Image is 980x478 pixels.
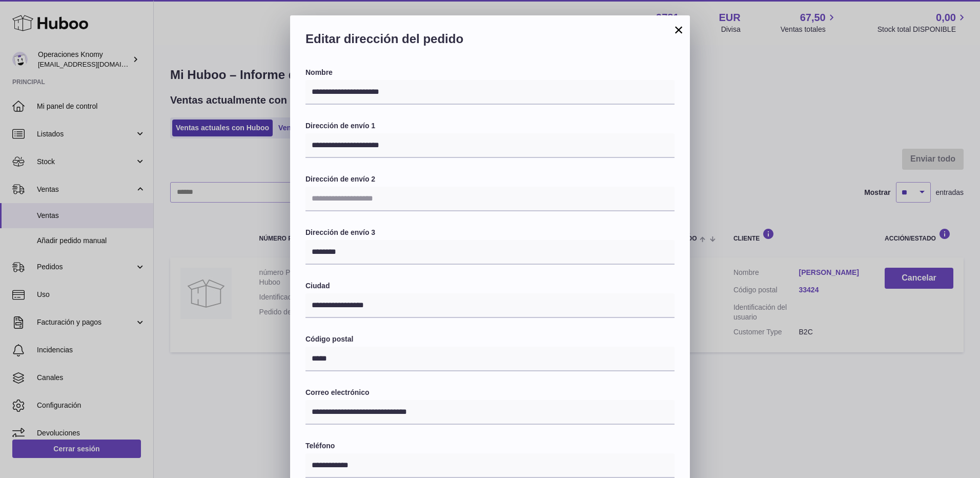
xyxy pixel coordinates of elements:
[305,334,675,344] label: Código postal
[305,68,675,77] label: Nombre
[305,174,675,184] label: Dirección de envío 2
[672,24,685,36] button: ×
[305,31,675,52] h2: Editar dirección del pedido
[305,121,675,131] label: Dirección de envío 1
[305,388,675,397] label: Correo electrónico
[305,441,675,451] label: Teléfono
[305,228,675,237] label: Dirección de envío 3
[305,281,675,291] label: Ciudad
